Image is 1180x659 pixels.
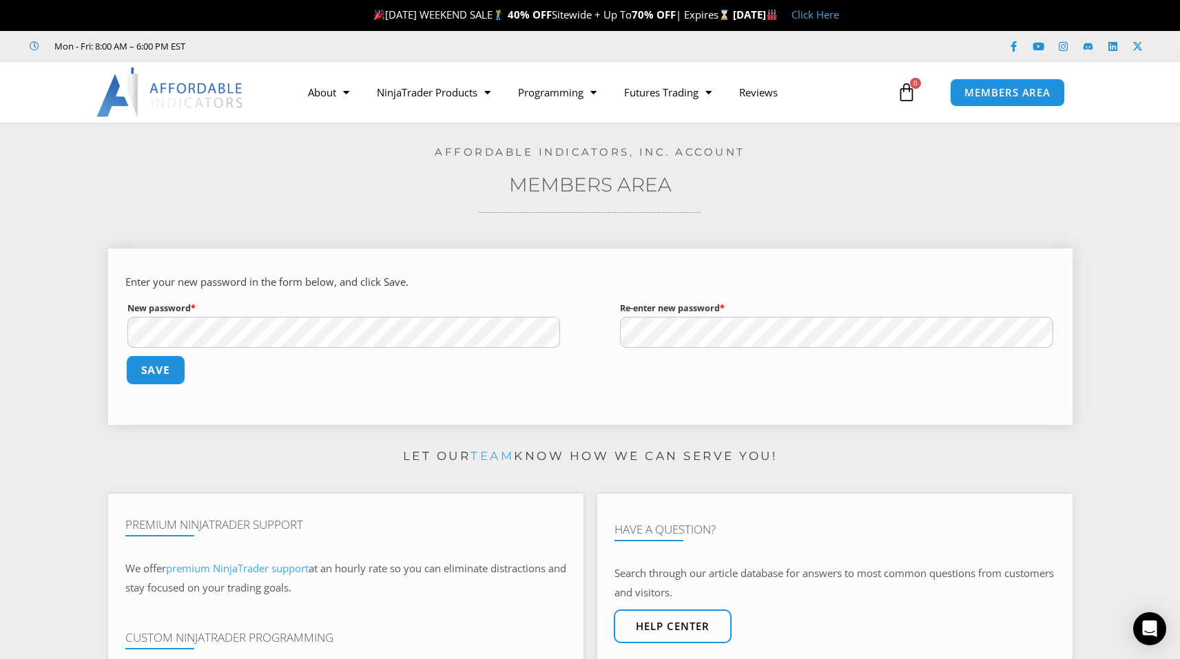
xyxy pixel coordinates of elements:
[767,10,777,20] img: 🏭
[125,273,1055,292] p: Enter your new password in the form below, and click Save.
[614,609,732,643] a: Help center
[508,8,552,21] strong: 40% OFF
[294,76,363,108] a: About
[719,10,729,20] img: ⌛
[950,79,1065,107] a: MEMBERS AREA
[205,39,411,53] iframe: Customer reviews powered by Trustpilot
[108,446,1073,468] p: Let our know how we can serve you!
[493,10,504,20] img: 🏌️‍♂️
[470,449,514,463] a: team
[876,72,937,112] a: 0
[125,518,566,532] h4: Premium NinjaTrader Support
[610,76,725,108] a: Futures Trading
[504,76,610,108] a: Programming
[725,76,791,108] a: Reviews
[636,621,710,631] span: Help center
[620,300,1053,317] label: Re-enter new password
[435,145,745,158] a: Affordable Indicators, Inc. Account
[791,8,839,21] a: Click Here
[125,561,566,594] span: at an hourly rate so you can eliminate distractions and stay focused on your trading goals.
[294,76,893,108] nav: Menu
[96,67,245,117] img: LogoAI | Affordable Indicators – NinjaTrader
[614,523,1055,536] h4: Have A Question?
[363,76,504,108] a: NinjaTrader Products
[1133,612,1166,645] div: Open Intercom Messenger
[632,8,676,21] strong: 70% OFF
[125,561,166,575] span: We offer
[964,87,1050,98] span: MEMBERS AREA
[166,561,309,575] a: premium NinjaTrader support
[127,300,561,317] label: New password
[509,173,672,196] a: Members Area
[125,631,566,645] h4: Custom NinjaTrader Programming
[51,38,185,54] span: Mon - Fri: 8:00 AM – 6:00 PM EST
[910,78,921,89] span: 0
[374,10,384,20] img: 🎉
[614,564,1055,603] p: Search through our article database for answers to most common questions from customers and visit...
[125,355,185,385] button: Save
[733,8,778,21] strong: [DATE]
[371,8,732,21] span: [DATE] WEEKEND SALE Sitewide + Up To | Expires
